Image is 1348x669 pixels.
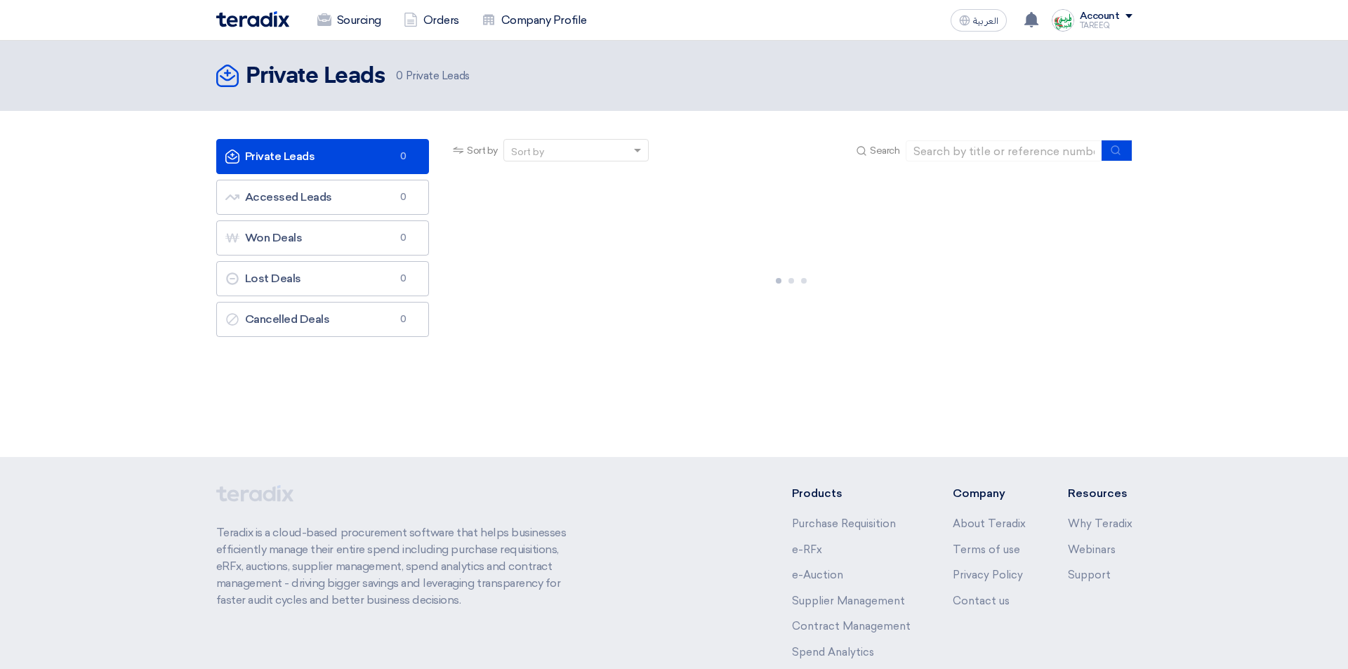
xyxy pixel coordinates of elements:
img: Teradix logo [216,11,289,27]
a: e-Auction [792,569,843,581]
span: Private Leads [396,68,469,84]
a: Why Teradix [1068,517,1132,530]
span: Sort by [467,143,498,158]
a: Cancelled Deals0 [216,302,430,337]
span: 0 [395,190,411,204]
span: Search [870,143,899,158]
a: About Teradix [953,517,1026,530]
li: Company [953,485,1026,502]
a: Webinars [1068,543,1116,556]
a: Terms of use [953,543,1020,556]
a: Privacy Policy [953,569,1023,581]
a: Supplier Management [792,595,905,607]
span: 0 [396,69,403,82]
a: Spend Analytics [792,646,874,658]
li: Products [792,485,911,502]
a: Won Deals0 [216,220,430,256]
a: e-RFx [792,543,822,556]
span: 0 [395,312,411,326]
span: 0 [395,231,411,245]
a: Support [1068,569,1111,581]
div: Sort by [511,145,544,159]
a: Private Leads0 [216,139,430,174]
p: Teradix is a cloud-based procurement software that helps businesses efficiently manage their enti... [216,524,583,609]
a: Accessed Leads0 [216,180,430,215]
a: Orders [392,5,470,36]
a: Contact us [953,595,1010,607]
img: Screenshot___1727703618088.png [1052,9,1074,32]
div: Account [1080,11,1120,22]
input: Search by title or reference number [906,140,1102,161]
button: العربية [951,9,1007,32]
a: Purchase Requisition [792,517,896,530]
div: TAREEQ [1080,22,1132,29]
span: 0 [395,150,411,164]
span: العربية [973,16,998,26]
h2: Private Leads [246,62,385,91]
a: Contract Management [792,620,911,632]
span: 0 [395,272,411,286]
a: Lost Deals0 [216,261,430,296]
li: Resources [1068,485,1132,502]
a: Company Profile [470,5,598,36]
a: Sourcing [306,5,392,36]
